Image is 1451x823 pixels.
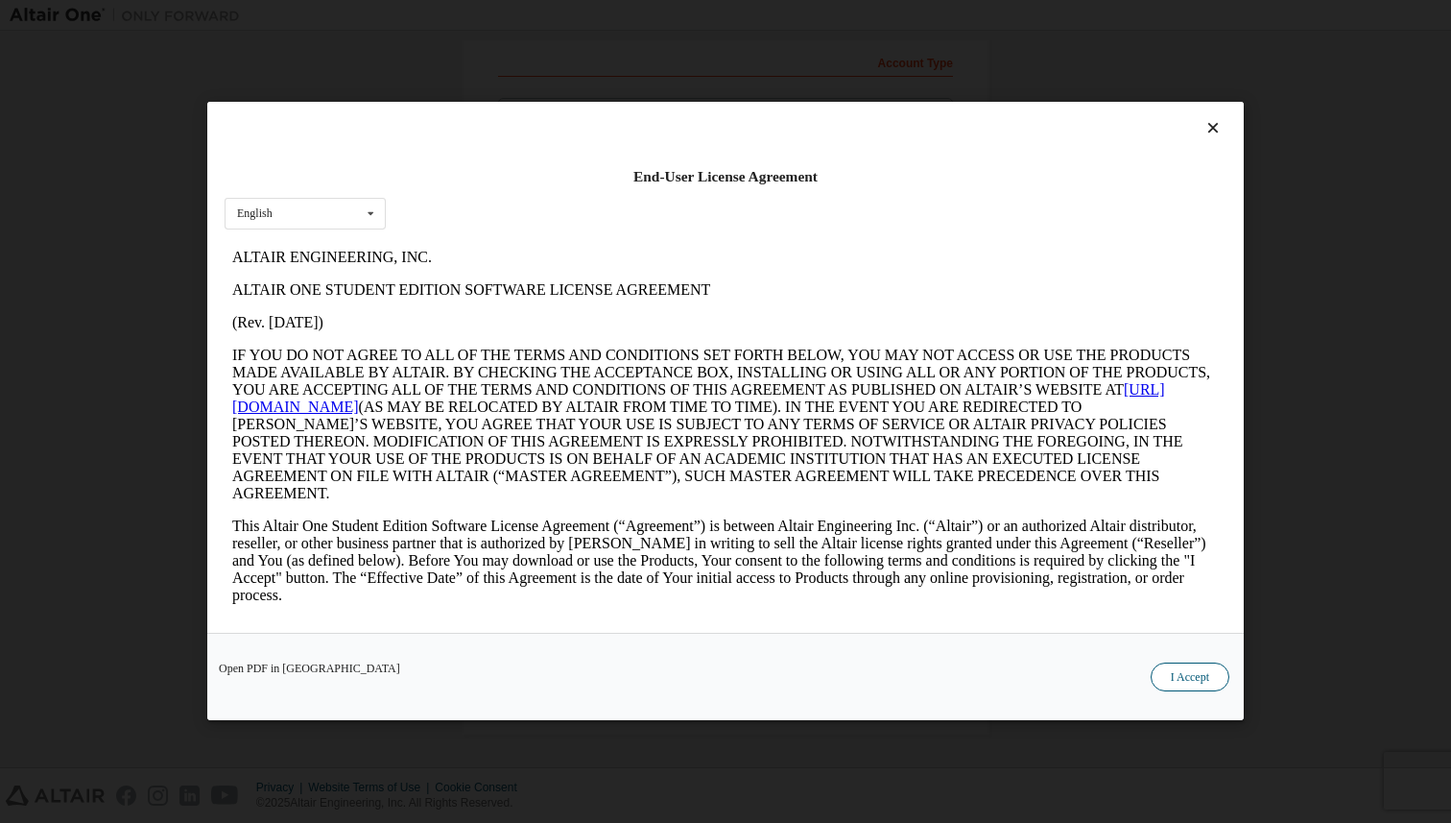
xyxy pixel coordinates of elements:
p: ALTAIR ONE STUDENT EDITION SOFTWARE LICENSE AGREEMENT [8,40,994,58]
div: English [237,208,273,220]
div: End-User License Agreement [225,167,1226,186]
p: This Altair One Student Edition Software License Agreement (“Agreement”) is between Altair Engine... [8,277,994,363]
button: I Accept [1151,664,1229,692]
p: IF YOU DO NOT AGREE TO ALL OF THE TERMS AND CONDITIONS SET FORTH BELOW, YOU MAY NOT ACCESS OR USE... [8,106,994,261]
p: ALTAIR ENGINEERING, INC. [8,8,994,25]
p: (Rev. [DATE]) [8,73,994,90]
a: [URL][DOMAIN_NAME] [8,140,940,174]
a: Open PDF in [GEOGRAPHIC_DATA] [219,664,400,675]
